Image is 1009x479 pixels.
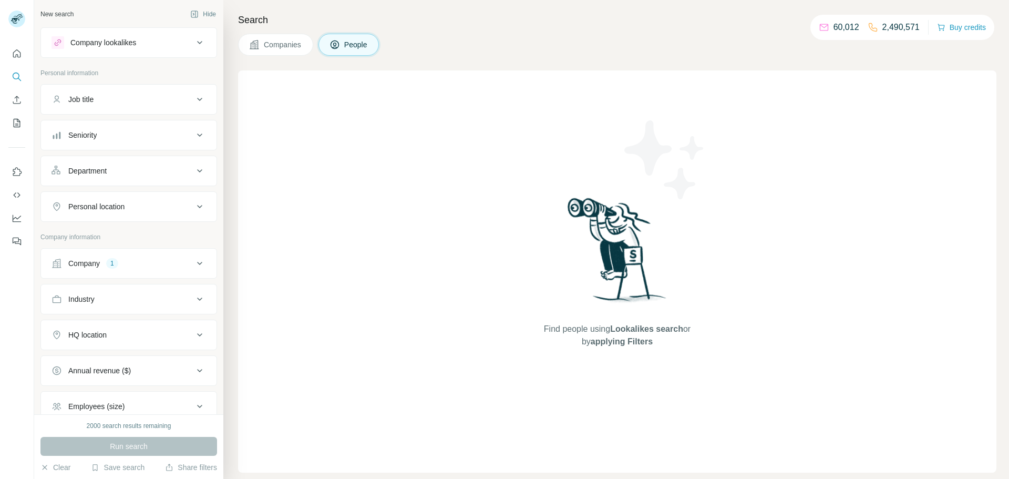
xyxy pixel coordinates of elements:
[8,186,25,205] button: Use Surfe API
[41,123,217,148] button: Seniority
[40,232,217,242] p: Company information
[183,6,223,22] button: Hide
[8,162,25,181] button: Use Surfe on LinkedIn
[40,9,74,19] div: New search
[563,195,672,312] img: Surfe Illustration - Woman searching with binoculars
[68,130,97,140] div: Seniority
[344,39,368,50] span: People
[87,421,171,431] div: 2000 search results remaining
[591,337,653,346] span: applying Filters
[41,30,217,55] button: Company lookalikes
[41,158,217,184] button: Department
[68,365,131,376] div: Annual revenue ($)
[68,294,95,304] div: Industry
[41,358,217,383] button: Annual revenue ($)
[41,251,217,276] button: Company1
[41,287,217,312] button: Industry
[106,259,118,268] div: 1
[68,201,125,212] div: Personal location
[41,194,217,219] button: Personal location
[8,232,25,251] button: Feedback
[610,324,683,333] span: Lookalikes search
[8,44,25,63] button: Quick start
[882,21,920,34] p: 2,490,571
[264,39,302,50] span: Companies
[8,67,25,86] button: Search
[40,68,217,78] p: Personal information
[533,323,701,348] span: Find people using or by
[41,394,217,419] button: Employees (size)
[40,462,70,473] button: Clear
[68,166,107,176] div: Department
[165,462,217,473] button: Share filters
[617,113,712,207] img: Surfe Illustration - Stars
[68,94,94,105] div: Job title
[68,401,125,412] div: Employees (size)
[68,258,100,269] div: Company
[8,90,25,109] button: Enrich CSV
[238,13,996,27] h4: Search
[68,330,107,340] div: HQ location
[41,322,217,348] button: HQ location
[8,209,25,228] button: Dashboard
[833,21,859,34] p: 60,012
[41,87,217,112] button: Job title
[91,462,145,473] button: Save search
[70,37,136,48] div: Company lookalikes
[937,20,986,35] button: Buy credits
[8,114,25,133] button: My lists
